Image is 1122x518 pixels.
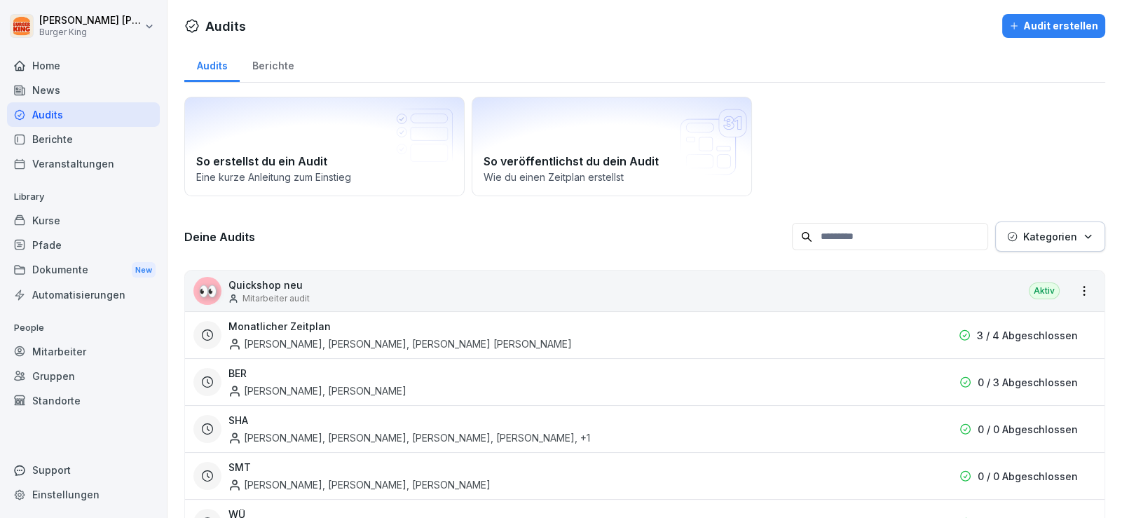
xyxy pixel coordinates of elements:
[228,413,248,428] h3: SHA
[7,339,160,364] a: Mitarbeiter
[228,477,491,492] div: [PERSON_NAME], [PERSON_NAME], [PERSON_NAME]
[7,127,160,151] a: Berichte
[977,328,1078,343] p: 3 / 4 Abgeschlossen
[228,460,251,475] h3: SMT
[228,278,310,292] p: Quickshop neu
[184,97,465,196] a: So erstellst du ein AuditEine kurze Anleitung zum Einstieg
[978,375,1078,390] p: 0 / 3 Abgeschlossen
[1029,282,1060,299] div: Aktiv
[7,482,160,507] a: Einstellungen
[7,78,160,102] a: News
[196,170,453,184] p: Eine kurze Anleitung zum Einstieg
[228,336,572,351] div: [PERSON_NAME], [PERSON_NAME], [PERSON_NAME] [PERSON_NAME]
[1023,229,1077,244] p: Kategorien
[228,319,331,334] h3: Monatlicher Zeitplan
[1009,18,1098,34] div: Audit erstellen
[7,186,160,208] p: Library
[7,388,160,413] a: Standorte
[7,233,160,257] a: Pfade
[228,383,406,398] div: [PERSON_NAME], [PERSON_NAME]
[228,430,590,445] div: [PERSON_NAME], [PERSON_NAME], [PERSON_NAME], [PERSON_NAME] , +1
[184,46,240,82] a: Audits
[484,153,740,170] h2: So veröffentlichst du dein Audit
[7,317,160,339] p: People
[7,151,160,176] a: Veranstaltungen
[196,153,453,170] h2: So erstellst du ein Audit
[240,46,306,82] a: Berichte
[132,262,156,278] div: New
[995,221,1105,252] button: Kategorien
[39,27,142,37] p: Burger King
[7,257,160,283] a: DokumenteNew
[7,458,160,482] div: Support
[228,366,247,381] h3: BER
[7,364,160,388] a: Gruppen
[7,282,160,307] a: Automatisierungen
[7,208,160,233] a: Kurse
[7,53,160,78] a: Home
[205,17,246,36] h1: Audits
[978,469,1078,484] p: 0 / 0 Abgeschlossen
[184,229,785,245] h3: Deine Audits
[978,422,1078,437] p: 0 / 0 Abgeschlossen
[193,277,221,305] div: 👀
[7,102,160,127] a: Audits
[242,292,310,305] p: Mitarbeiter audit
[39,15,142,27] p: [PERSON_NAME] [PERSON_NAME]
[1002,14,1105,38] button: Audit erstellen
[484,170,740,184] p: Wie du einen Zeitplan erstellst
[472,97,752,196] a: So veröffentlichst du dein AuditWie du einen Zeitplan erstellst
[7,257,160,283] div: Dokumente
